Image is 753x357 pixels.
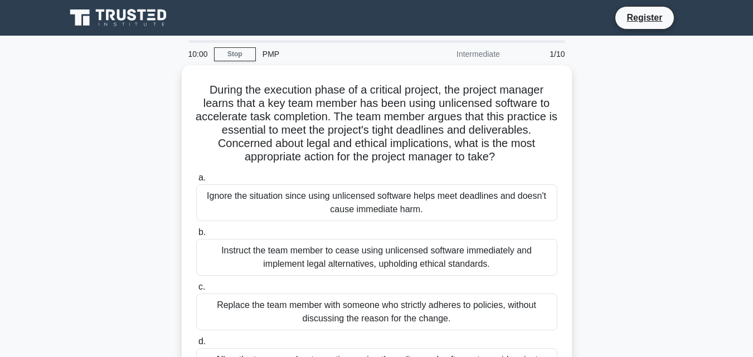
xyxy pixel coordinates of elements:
span: c. [198,282,205,291]
div: Instruct the team member to cease using unlicensed software immediately and implement legal alter... [196,239,557,276]
span: a. [198,173,206,182]
div: 10:00 [182,43,214,65]
div: 1/10 [507,43,572,65]
a: Register [620,11,669,25]
div: Replace the team member with someone who strictly adheres to policies, without discussing the rea... [196,294,557,330]
div: PMP [256,43,409,65]
h5: During the execution phase of a critical project, the project manager learns that a key team memb... [195,83,558,164]
div: Intermediate [409,43,507,65]
span: d. [198,336,206,346]
a: Stop [214,47,256,61]
span: b. [198,227,206,237]
div: Ignore the situation since using unlicensed software helps meet deadlines and doesn't cause immed... [196,184,557,221]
